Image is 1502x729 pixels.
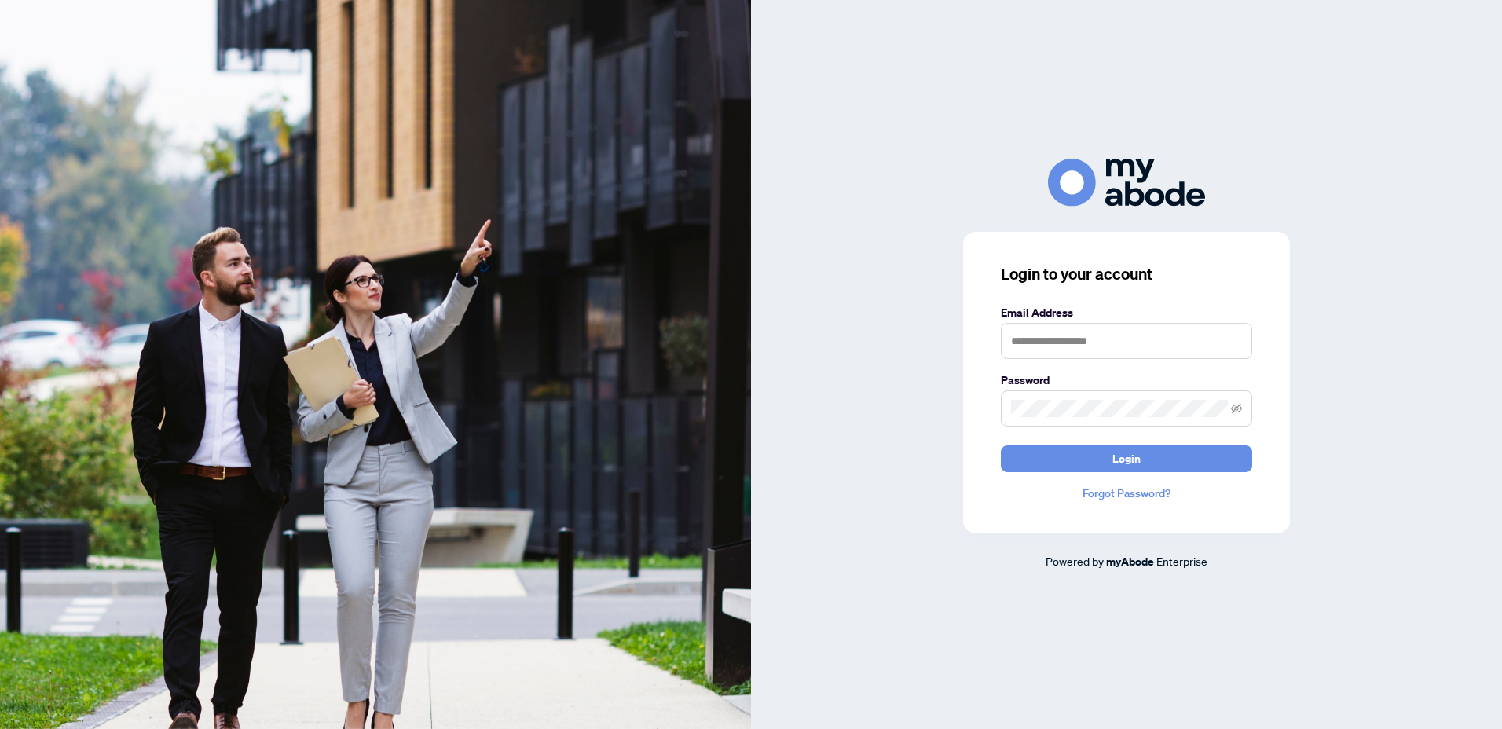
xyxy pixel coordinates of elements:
span: Powered by [1046,554,1104,568]
span: Login [1112,446,1141,471]
h3: Login to your account [1001,263,1252,285]
img: ma-logo [1048,159,1205,207]
a: myAbode [1106,553,1154,570]
button: Login [1001,445,1252,472]
span: Enterprise [1156,554,1207,568]
a: Forgot Password? [1001,485,1252,502]
span: eye-invisible [1231,403,1242,414]
label: Password [1001,372,1252,389]
label: Email Address [1001,304,1252,321]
